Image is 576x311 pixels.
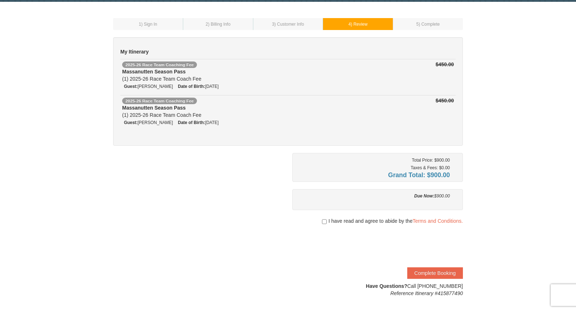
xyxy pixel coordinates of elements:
[272,22,304,27] small: 3
[414,193,434,199] strong: Due Now:
[366,283,407,289] strong: Have Questions?
[124,84,138,89] strong: Guest:
[351,22,367,27] span: ) Review
[298,192,450,200] div: $900.00
[328,217,463,225] span: I have read and agree to abide by the
[390,290,463,296] em: Reference Itinerary #415877490
[141,22,157,27] span: ) Sign In
[122,69,186,74] strong: Massanutten Season Pass
[348,22,367,27] small: 4
[208,22,231,27] span: ) Billing Info
[435,61,454,67] strike: $450.00
[124,120,173,125] small: [PERSON_NAME]
[419,22,440,27] span: ) Complete
[178,84,205,89] strong: Date of Birth:
[416,22,440,27] small: 5
[353,232,463,260] iframe: reCAPTCHA
[124,120,138,125] strong: Guest:
[413,218,463,224] a: Terms and Conditions.
[292,282,463,297] div: Call [PHONE_NUMBER]
[178,84,219,89] small: [DATE]
[435,98,454,103] strike: $450.00
[411,165,450,170] small: Taxes & Fees: $0.00
[298,171,450,179] h4: Grand Total: $900.00
[412,158,450,163] small: Total Price: $900.00
[122,104,338,119] div: (1) 2025-26 Race Team Coach Fee
[120,48,456,55] h5: My Itinerary
[206,22,231,27] small: 2
[407,267,463,279] button: Complete Booking
[139,22,157,27] small: 1
[122,68,338,82] div: (1) 2025-26 Race Team Coach Fee
[124,84,173,89] small: [PERSON_NAME]
[122,98,197,104] span: 2025-26 Race Team Coaching Fee
[122,61,197,68] span: 2025-26 Race Team Coaching Fee
[178,120,219,125] small: [DATE]
[178,120,205,125] strong: Date of Birth:
[122,105,186,111] strong: Massanutten Season Pass
[274,22,304,27] span: ) Customer Info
